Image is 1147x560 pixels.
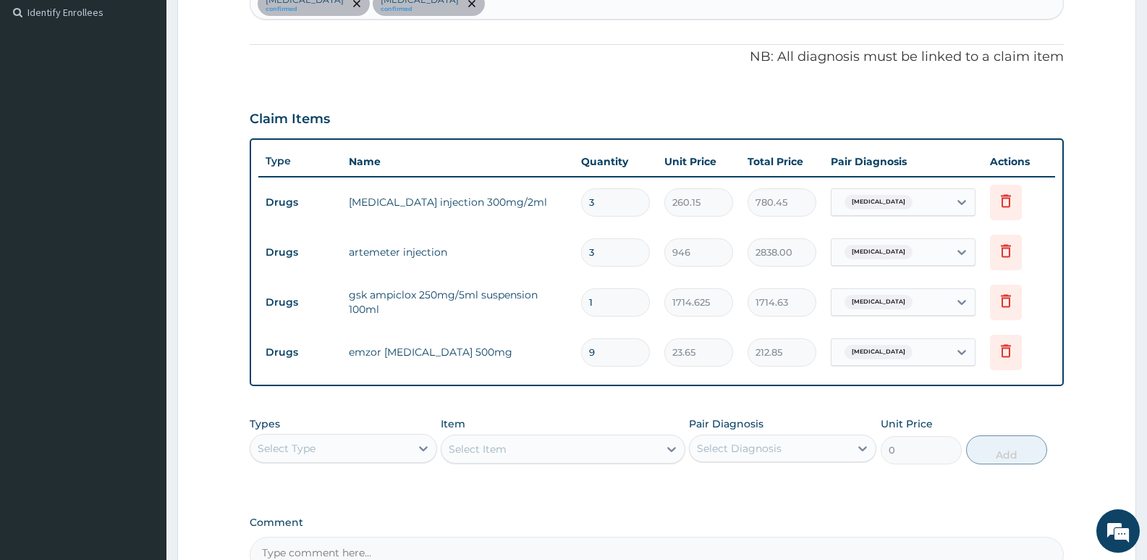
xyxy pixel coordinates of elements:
label: Pair Diagnosis [689,417,763,431]
label: Item [441,417,465,431]
th: Pair Diagnosis [824,147,983,176]
span: We're online! [84,183,200,329]
td: emzor [MEDICAL_DATA] 500mg [342,338,574,367]
th: Actions [983,147,1055,176]
button: Add [966,435,1047,464]
span: [MEDICAL_DATA] [845,245,913,259]
th: Name [342,147,574,176]
td: [MEDICAL_DATA] injection 300mg/2ml [342,188,574,217]
div: Chat with us now [75,81,243,100]
td: artemeter injection [342,238,574,267]
td: Drugs [258,339,342,366]
p: NB: All diagnosis must be linked to a claim item [250,48,1064,67]
td: Drugs [258,239,342,266]
td: gsk ampiclox 250mg/5ml suspension 100ml [342,280,574,324]
label: Comment [250,517,1064,529]
span: [MEDICAL_DATA] [845,345,913,359]
div: Select Type [258,441,316,456]
textarea: Type your message and hit 'Enter' [7,396,276,446]
th: Total Price [740,147,824,176]
th: Quantity [574,147,657,176]
th: Unit Price [657,147,740,176]
small: confirmed [266,6,344,13]
span: [MEDICAL_DATA] [845,195,913,209]
td: Drugs [258,189,342,216]
div: Select Diagnosis [697,441,782,456]
label: Types [250,418,280,430]
span: [MEDICAL_DATA] [845,295,913,309]
small: confirmed [381,6,459,13]
label: Unit Price [881,417,933,431]
h3: Claim Items [250,112,330,128]
img: d_794563401_company_1708531726252_794563401 [27,72,59,109]
td: Drugs [258,289,342,316]
div: Minimize live chat window [237,7,272,42]
th: Type [258,148,342,175]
